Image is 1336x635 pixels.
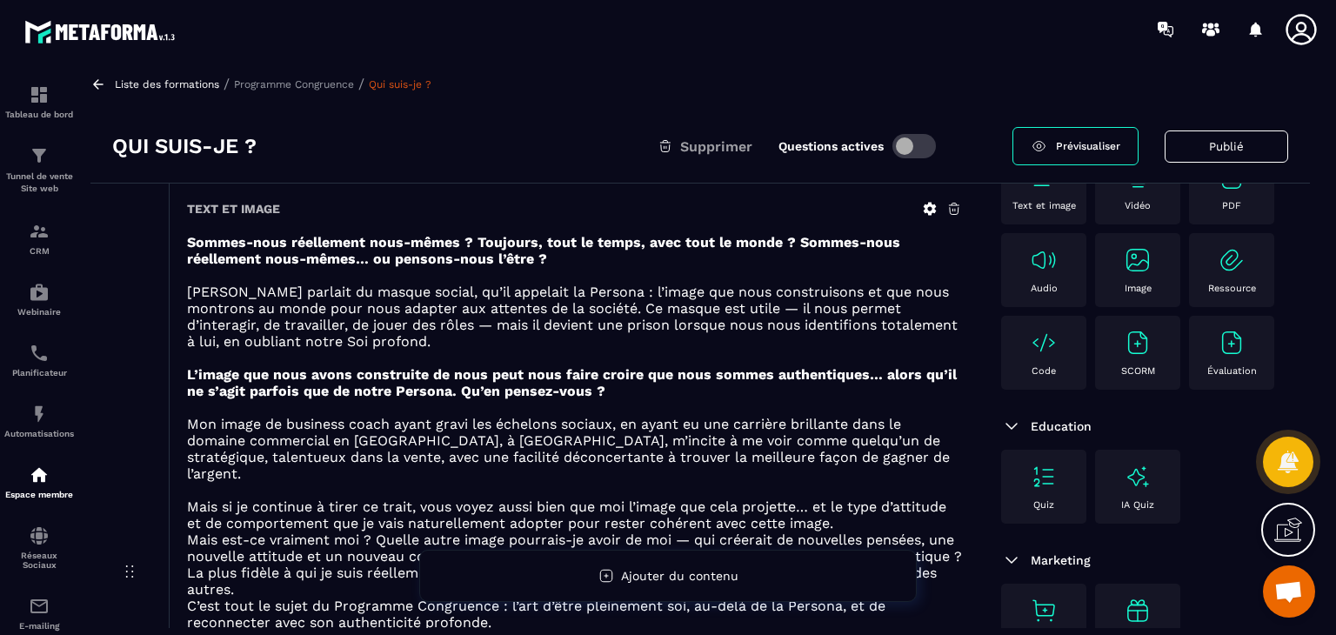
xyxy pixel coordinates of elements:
[187,598,885,631] span: C’est tout le sujet du Programme Congruence : l’art d’être pleinement soi, au-delà de la Persona,...
[187,284,958,350] span: [PERSON_NAME] parlait du masque social, qu’il appelait la Persona : l’image que nous construisons...
[187,234,900,267] strong: Sommes-nous réellement nous-mêmes ? Toujours, tout le temps, avec tout le monde ? Sommes-nous rée...
[1222,200,1241,211] p: PDF
[1125,200,1151,211] p: Vidéo
[187,498,946,531] span: Mais si je continue à tirer ce trait, vous voyez aussi bien que moi l’image que cela projette… et...
[4,512,74,583] a: social-networksocial-networkRéseaux Sociaux
[680,138,752,155] span: Supprimer
[778,139,884,153] label: Questions actives
[1030,463,1058,491] img: text-image no-wra
[4,490,74,499] p: Espace membre
[1165,130,1288,163] button: Publié
[1001,550,1022,571] img: arrow-down
[369,78,431,90] a: Qui suis-je ?
[1125,283,1152,294] p: Image
[24,16,181,48] img: logo
[1030,246,1058,274] img: text-image no-wra
[4,429,74,438] p: Automatisations
[1031,553,1091,567] span: Marketing
[1121,365,1155,377] p: SCORM
[1031,419,1092,433] span: Education
[4,451,74,512] a: automationsautomationsEspace membre
[29,145,50,166] img: formation
[1012,127,1139,165] a: Prévisualiser
[29,465,50,485] img: automations
[358,76,364,92] span: /
[29,404,50,424] img: automations
[4,330,74,391] a: schedulerschedulerPlanificateur
[234,78,354,90] a: Programme Congruence
[1124,597,1152,625] img: text-image
[4,551,74,570] p: Réseaux Sociaux
[187,366,957,399] strong: L’image que nous avons construite de nous peut nous faire croire que nous sommes authentiques… al...
[1207,365,1257,377] p: Évaluation
[1124,246,1152,274] img: text-image no-wra
[1124,463,1152,491] img: text-image
[29,221,50,242] img: formation
[4,269,74,330] a: automationsautomationsWebinaire
[187,416,950,482] span: Mon image de business coach ayant gravi les échelons sociaux, en ayant eu une carrière brillante ...
[29,282,50,303] img: automations
[1012,200,1076,211] p: Text et image
[4,110,74,119] p: Tableau de bord
[29,343,50,364] img: scheduler
[4,621,74,631] p: E-mailing
[4,307,74,317] p: Webinaire
[4,368,74,378] p: Planificateur
[187,531,962,598] span: Mais est-ce vraiment moi ? Quelle autre image pourrais-je avoir de moi — qui créerait de nouvelle...
[224,76,230,92] span: /
[29,84,50,105] img: formation
[4,208,74,269] a: formationformationCRM
[1001,416,1022,437] img: arrow-down
[1218,329,1246,357] img: text-image no-wra
[1033,499,1054,511] p: Quiz
[1124,329,1152,357] img: text-image no-wra
[1030,597,1058,625] img: text-image no-wra
[112,132,257,160] h3: Qui suis-je ?
[29,596,50,617] img: email
[4,391,74,451] a: automationsautomationsAutomatisations
[1030,329,1058,357] img: text-image no-wra
[4,71,74,132] a: formationformationTableau de bord
[621,569,738,583] span: Ajouter du contenu
[1056,140,1120,152] span: Prévisualiser
[1121,499,1154,511] p: IA Quiz
[4,132,74,208] a: formationformationTunnel de vente Site web
[4,170,74,195] p: Tunnel de vente Site web
[29,525,50,546] img: social-network
[1032,365,1056,377] p: Code
[1263,565,1315,618] div: Ouvrir le chat
[115,78,219,90] a: Liste des formations
[4,246,74,256] p: CRM
[1208,283,1256,294] p: Ressource
[1031,283,1058,294] p: Audio
[1218,246,1246,274] img: text-image no-wra
[187,202,280,216] h6: Text et image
